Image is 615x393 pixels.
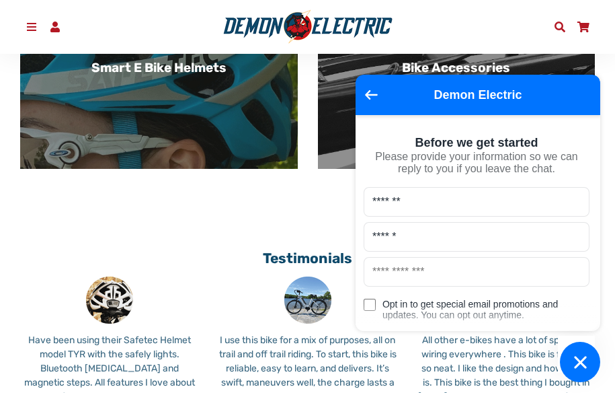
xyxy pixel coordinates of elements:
img: Helmet_349cc9aa-179a-4a88-9f6c-b6a4ae1dfa3e_70x70_crop_center.png [86,277,133,324]
inbox-online-store-chat: Shopify online store chat [352,75,604,382]
h3: Bike Accessories [329,61,585,76]
h3: Smart E Bike Helmets [31,61,287,76]
img: Demon Electric logo [218,9,397,44]
img: Tronio_0e7f40a0-de54-4360-b2e1-42bc1d77b466_70x70_crop_center.png [284,277,331,324]
h2: Testimonials [20,250,595,266]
